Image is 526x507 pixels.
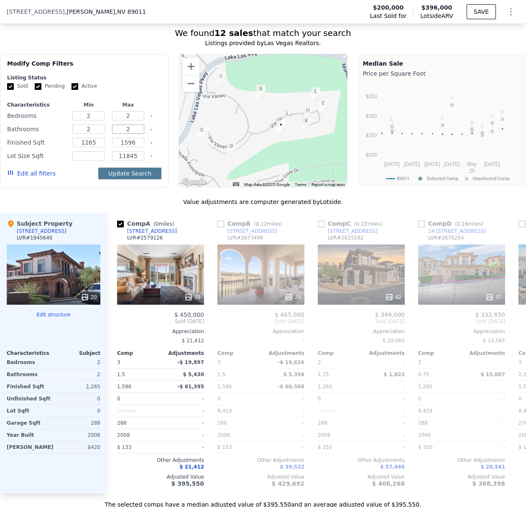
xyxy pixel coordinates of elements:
button: Update Search [98,168,161,179]
span: Sold [DATE] [318,318,405,325]
div: - [162,429,204,441]
span: $396,000 [421,4,452,11]
span: $ 349,000 [375,311,405,318]
div: - [162,405,204,417]
span: 0 [518,396,522,402]
div: 32 Via Vasari Unit 101 [197,126,207,140]
span: $200,000 [373,3,404,12]
button: Clear [150,155,153,158]
a: [STREET_ADDRESS] [117,228,177,234]
span: $ 429,692 [272,480,304,487]
span: 8,429 [418,408,432,414]
div: Appreciation [318,328,405,335]
svg: A chart. [363,79,518,184]
span: $ 14,587 [483,338,505,344]
div: 19 Via Visione Unit 204 [303,106,312,120]
div: - [463,441,505,453]
div: Bedrooms [7,110,67,122]
text: G [450,95,454,100]
div: - [463,429,505,441]
text: D [470,120,474,125]
div: Other Adjustments [217,457,304,464]
div: Characteristics [7,102,67,108]
span: $ 395,550 [171,480,204,487]
span: [STREET_ADDRESS] [7,8,65,16]
div: Finished Sqft [7,381,52,392]
span: 0 [117,396,120,402]
div: Appreciation [217,328,304,335]
div: - [263,417,304,429]
div: 10 Via Visione Unit 204 [256,85,266,99]
input: Pending [35,83,41,90]
span: -$ 61,395 [177,384,204,390]
div: - [363,441,405,453]
button: Clear [150,141,153,145]
span: Last Sold for [370,12,407,20]
div: Comp D [418,219,487,228]
span: -$ 19,897 [177,359,204,365]
div: Other Adjustments [418,457,505,464]
div: Bathrooms [7,123,67,135]
div: - [363,381,405,392]
text: $250 [365,132,377,138]
div: 20 Via Visione Unit 104 [311,87,320,102]
div: 2 [55,357,100,368]
span: 3 [217,359,221,365]
div: 37 [485,293,502,301]
div: LVR # 1945640 [17,234,52,241]
div: 10 Via Vasari Unit 101 [217,72,226,87]
text: 89011 [397,176,409,181]
div: 2006 [318,429,360,441]
div: Listing Status [7,74,161,81]
span: Sold [DATE] [217,318,304,325]
div: Adjustments [361,350,405,357]
div: - [363,417,405,429]
span: 1,265 [418,384,432,390]
span: 288 [418,420,428,426]
text: [DATE] [404,161,420,167]
div: Lot Sqft [7,405,52,417]
div: 2 [55,369,100,380]
div: Bedrooms [7,357,52,368]
div: Other Adjustments [318,457,405,464]
span: Lotside ARV [420,12,453,20]
div: 2008 [117,429,159,441]
strong: 12 sales [214,28,253,38]
span: 0.12 [256,221,267,227]
text: Unselected Comp [473,176,510,181]
div: Comp [318,350,361,357]
span: 288 [117,420,127,426]
span: ( miles) [150,221,177,227]
label: Active [71,83,97,90]
div: [PERSON_NAME] [7,441,54,453]
div: Characteristics [7,350,54,357]
span: $ 39,522 [280,464,304,470]
div: 1.75 [318,369,360,380]
span: $ 20,065 [383,338,405,344]
span: 1,596 [117,384,131,390]
div: Modify Comp Filters [7,59,161,74]
div: LVR # 2579126 [127,234,163,241]
button: Edit all filters [7,169,56,178]
div: Lot Size Sqft [7,150,67,162]
div: Adjustments [161,350,204,357]
img: Google [181,177,208,188]
div: - [217,335,304,346]
div: - [463,381,505,392]
div: - [162,441,204,453]
button: Zoom in [183,58,199,75]
span: $ 133 [117,444,131,450]
div: 0 [55,405,100,417]
span: $ 5,356 [283,372,304,377]
div: Finished Sqft [7,137,67,148]
text: B [501,110,504,115]
div: 1.5 [217,369,259,380]
div: Other Adjustments [117,457,204,464]
span: $ 57,446 [380,464,405,470]
div: 27 Via Visione Unit 102 [319,99,328,113]
div: Unknown [117,405,159,417]
span: 2 [318,359,321,365]
span: 1,265 [318,384,332,390]
span: $ 15,007 [480,372,505,377]
span: ( miles) [250,221,286,227]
